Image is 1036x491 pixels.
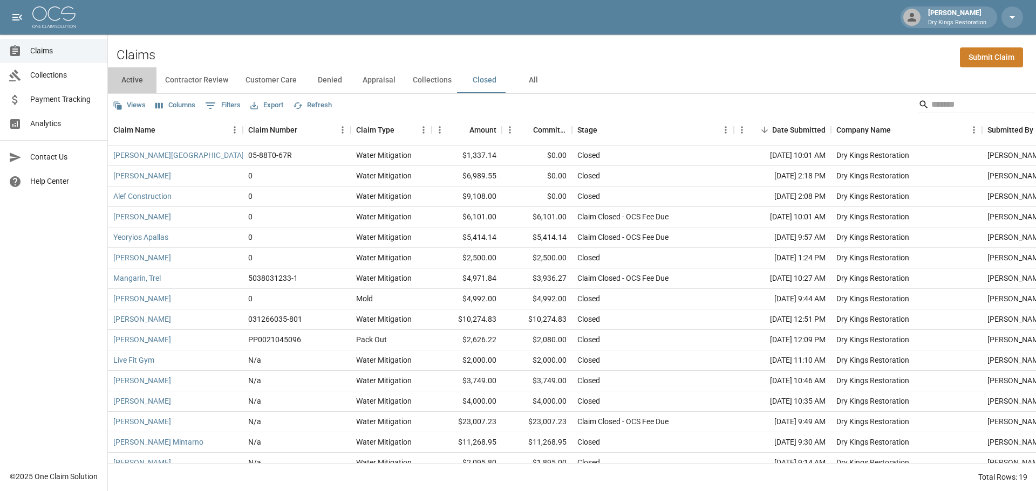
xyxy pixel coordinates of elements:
[502,432,572,453] div: $11,268.95
[432,453,502,473] div: $2,095.80
[836,355,909,365] div: Dry Kings Restoration
[734,207,831,227] div: [DATE] 10:01 AM
[577,416,669,427] div: Claim Closed - OCS Fee Due
[113,211,171,222] a: [PERSON_NAME]
[30,176,99,187] span: Help Center
[10,471,98,482] div: © 2025 One Claim Solution
[836,334,909,345] div: Dry Kings Restoration
[960,47,1023,67] a: Submit Claim
[415,122,432,138] button: Menu
[734,330,831,350] div: [DATE] 12:09 PM
[155,122,171,137] button: Sort
[502,268,572,289] div: $3,936.27
[356,170,412,181] div: Water Mitigation
[113,252,171,263] a: [PERSON_NAME]
[248,232,253,243] div: 0
[113,115,155,145] div: Claim Name
[734,432,831,453] div: [DATE] 9:30 AM
[518,122,533,137] button: Sort
[502,453,572,473] div: $1,895.00
[30,94,99,105] span: Payment Tracking
[356,355,412,365] div: Water Mitigation
[734,248,831,268] div: [DATE] 1:24 PM
[108,67,1036,93] div: dynamic tabs
[290,97,335,114] button: Refresh
[836,211,909,222] div: Dry Kings Restoration
[248,437,261,447] div: N/a
[836,115,891,145] div: Company Name
[502,146,572,166] div: $0.00
[836,232,909,243] div: Dry Kings Restoration
[356,252,412,263] div: Water Mitigation
[836,437,909,447] div: Dry Kings Restoration
[597,122,612,137] button: Sort
[156,67,237,93] button: Contractor Review
[734,391,831,412] div: [DATE] 10:35 AM
[30,151,99,163] span: Contact Us
[502,330,572,350] div: $2,080.00
[113,437,203,447] a: [PERSON_NAME] Mintarno
[432,122,448,138] button: Menu
[734,122,750,138] button: Menu
[772,115,826,145] div: Date Submitted
[113,396,171,406] a: [PERSON_NAME]
[432,166,502,186] div: $6,989.55
[734,309,831,330] div: [DATE] 12:51 PM
[432,432,502,453] div: $11,268.95
[113,416,171,427] a: [PERSON_NAME]
[117,47,155,63] h2: Claims
[836,252,909,263] div: Dry Kings Restoration
[836,191,909,202] div: Dry Kings Restoration
[248,334,301,345] div: PP0021045096
[248,273,298,283] div: 5038031233-1
[248,115,297,145] div: Claim Number
[836,396,909,406] div: Dry Kings Restoration
[978,472,1027,482] div: Total Rows: 19
[577,437,600,447] div: Closed
[891,122,906,137] button: Sort
[394,122,410,137] button: Sort
[432,227,502,248] div: $5,414.14
[108,115,243,145] div: Claim Name
[113,293,171,304] a: [PERSON_NAME]
[577,150,600,161] div: Closed
[577,375,600,386] div: Closed
[836,150,909,161] div: Dry Kings Restoration
[153,97,198,114] button: Select columns
[502,412,572,432] div: $23,007.23
[502,391,572,412] div: $4,000.00
[30,45,99,57] span: Claims
[432,248,502,268] div: $2,500.00
[30,70,99,81] span: Collections
[248,170,253,181] div: 0
[297,122,312,137] button: Sort
[836,375,909,386] div: Dry Kings Restoration
[836,273,909,283] div: Dry Kings Restoration
[354,67,404,93] button: Appraisal
[734,289,831,309] div: [DATE] 9:44 AM
[335,122,351,138] button: Menu
[502,186,572,207] div: $0.00
[432,391,502,412] div: $4,000.00
[924,8,991,27] div: [PERSON_NAME]
[227,122,243,138] button: Menu
[577,191,600,202] div: Closed
[404,67,460,93] button: Collections
[734,371,831,391] div: [DATE] 10:46 AM
[966,122,982,138] button: Menu
[509,67,557,93] button: All
[356,293,373,304] div: Mold
[248,314,302,324] div: 031266035-801
[734,146,831,166] div: [DATE] 10:01 AM
[113,191,172,202] a: Alef Construction
[356,150,412,161] div: Water Mitigation
[577,232,669,243] div: Claim Closed - OCS Fee Due
[577,115,597,145] div: Stage
[237,67,305,93] button: Customer Care
[248,293,253,304] div: 0
[836,457,909,468] div: Dry Kings Restoration
[356,211,412,222] div: Water Mitigation
[502,122,518,138] button: Menu
[502,248,572,268] div: $2,500.00
[110,97,148,114] button: Views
